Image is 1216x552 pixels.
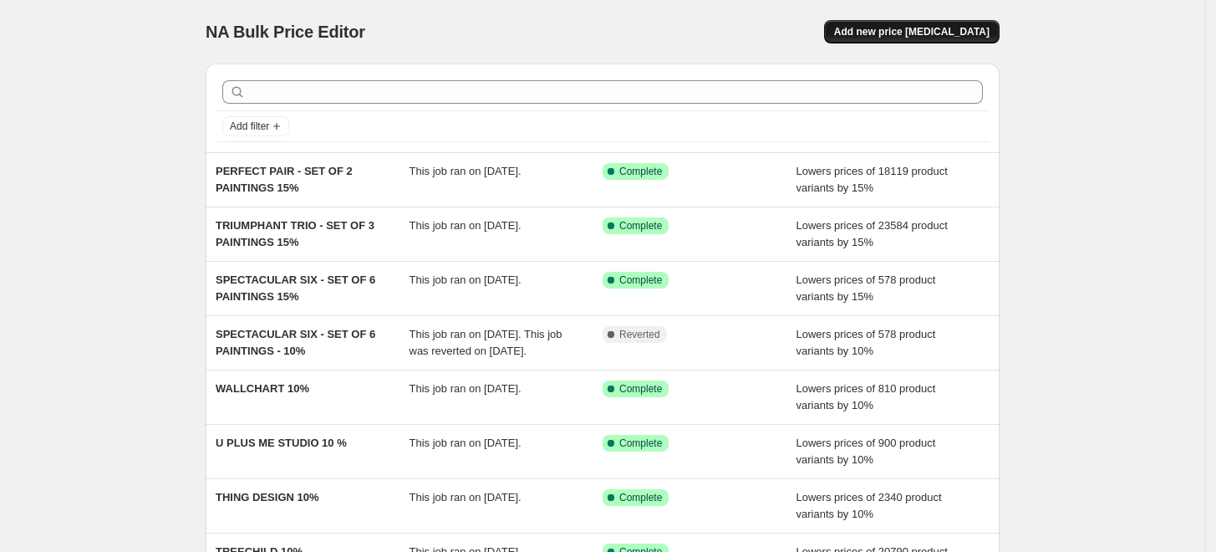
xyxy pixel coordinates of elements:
span: This job ran on [DATE]. [410,219,522,232]
span: SPECTACULAR SIX - SET OF 6 PAINTINGS 15% [216,273,375,303]
span: PERFECT PAIR - SET OF 2 PAINTINGS 15% [216,165,353,194]
span: This job ran on [DATE]. [410,437,522,449]
span: NA Bulk Price Editor [206,23,365,41]
span: Complete [619,437,662,450]
span: Reverted [619,328,660,341]
span: Complete [619,273,662,287]
button: Add filter [222,116,289,136]
span: Lowers prices of 810 product variants by 10% [796,382,936,411]
span: Add filter [230,120,269,133]
span: Lowers prices of 578 product variants by 15% [796,273,936,303]
span: Lowers prices of 900 product variants by 10% [796,437,936,466]
span: This job ran on [DATE]. [410,382,522,395]
span: U PLUS ME STUDIO 10 % [216,437,347,449]
span: Complete [619,382,662,396]
span: WALLCHART 10% [216,382,309,395]
button: Add new price [MEDICAL_DATA] [824,20,1000,43]
span: Add new price [MEDICAL_DATA] [834,25,990,38]
span: Lowers prices of 2340 product variants by 10% [796,491,942,520]
span: Complete [619,165,662,178]
span: This job ran on [DATE]. [410,165,522,177]
span: Complete [619,491,662,504]
span: TRIUMPHANT TRIO - SET OF 3 PAINTINGS 15% [216,219,374,248]
span: THING DESIGN 10% [216,491,319,503]
span: Lowers prices of 18119 product variants by 15% [796,165,948,194]
span: SPECTACULAR SIX - SET OF 6 PAINTINGS - 10% [216,328,375,357]
span: Lowers prices of 23584 product variants by 15% [796,219,948,248]
span: This job ran on [DATE]. [410,491,522,503]
span: This job ran on [DATE]. This job was reverted on [DATE]. [410,328,562,357]
span: This job ran on [DATE]. [410,273,522,286]
span: Complete [619,219,662,233]
span: Lowers prices of 578 product variants by 10% [796,328,936,357]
